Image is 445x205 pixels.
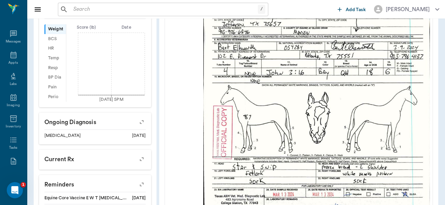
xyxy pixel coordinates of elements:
[10,82,17,87] div: Labs
[9,145,18,150] div: Tasks
[44,92,66,102] div: Perio
[6,124,21,129] div: Inventory
[44,82,66,92] div: Pain
[44,24,66,34] div: Weight
[44,195,129,201] div: Equine Core Vaccine E W T [MEDICAL_DATA], [MEDICAL_DATA]
[39,150,151,167] p: Current Rx
[106,24,146,31] div: Date
[39,175,151,192] p: Reminders
[39,113,151,129] p: Ongoing diagnosis
[386,5,430,13] div: [PERSON_NAME]
[44,133,81,139] div: [MEDICAL_DATA]
[369,3,445,16] button: [PERSON_NAME]
[6,39,21,44] div: Messages
[21,182,26,187] span: 1
[258,5,265,14] div: /
[44,53,66,63] div: Temp
[8,60,18,65] div: Appts
[7,103,20,108] div: Imaging
[31,3,44,16] button: Close drawer
[44,73,66,83] div: BP Dia
[132,195,146,201] div: [DATE]
[44,34,66,44] div: BCS
[132,133,146,139] div: [DATE]
[335,3,369,16] button: Add Task
[7,182,23,198] iframe: Intercom live chat
[66,24,106,31] div: Score ( lb )
[99,97,124,101] tspan: [DATE] 5PM
[71,5,258,14] input: Search
[44,44,66,54] div: HR
[44,63,66,73] div: Resp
